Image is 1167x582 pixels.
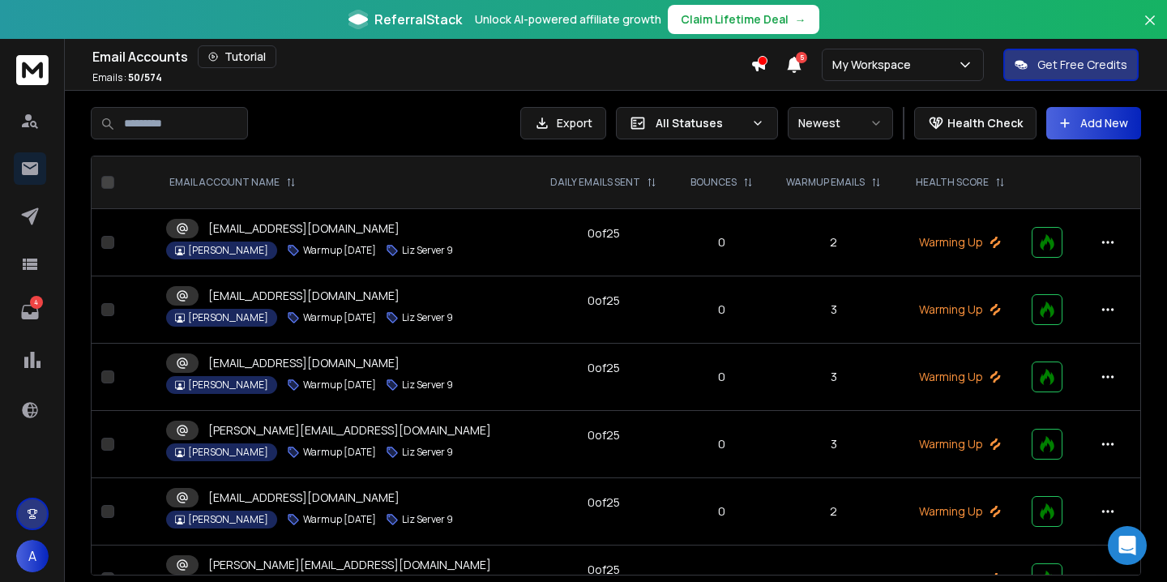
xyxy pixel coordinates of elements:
p: All Statuses [656,115,745,131]
td: 3 [769,344,899,411]
span: ReferralStack [374,10,462,29]
p: Warming Up [908,503,1012,520]
p: Liz Server 9 [402,446,453,459]
p: Warmup [DATE] [303,379,376,392]
p: Health Check [947,115,1023,131]
p: [PERSON_NAME] [188,311,268,324]
p: Warming Up [908,436,1012,452]
p: Warming Up [908,302,1012,318]
p: 0 [684,436,759,452]
p: My Workspace [832,57,917,73]
p: [PERSON_NAME] [188,244,268,257]
p: 0 [684,302,759,318]
p: Liz Server 9 [402,379,453,392]
div: Email Accounts [92,45,750,68]
p: Get Free Credits [1037,57,1127,73]
div: 0 of 25 [588,494,620,511]
td: 3 [769,411,899,478]
div: 0 of 25 [588,293,620,309]
p: [EMAIL_ADDRESS][DOMAIN_NAME] [208,288,400,304]
p: Warming Up [908,369,1012,385]
p: Warmup [DATE] [303,446,376,459]
button: Health Check [914,107,1037,139]
div: Open Intercom Messenger [1108,526,1147,565]
p: [EMAIL_ADDRESS][DOMAIN_NAME] [208,220,400,237]
span: 50 / 574 [128,71,162,84]
div: 0 of 25 [588,427,620,443]
p: [PERSON_NAME] [188,446,268,459]
button: Claim Lifetime Deal→ [668,5,819,34]
p: 0 [684,503,759,520]
div: 0 of 25 [588,562,620,578]
p: [PERSON_NAME][EMAIL_ADDRESS][DOMAIN_NAME] [208,557,491,573]
div: 0 of 25 [588,225,620,242]
button: Get Free Credits [1003,49,1139,81]
p: [PERSON_NAME] [188,513,268,526]
td: 2 [769,478,899,546]
p: [PERSON_NAME][EMAIL_ADDRESS][DOMAIN_NAME] [208,422,491,439]
button: Export [520,107,606,139]
p: BOUNCES [690,176,737,189]
p: Warming Up [908,234,1012,250]
p: Warmup [DATE] [303,244,376,257]
p: Liz Server 9 [402,513,453,526]
p: 0 [684,369,759,385]
p: [EMAIL_ADDRESS][DOMAIN_NAME] [208,490,400,506]
p: Unlock AI-powered affiliate growth [475,11,661,28]
p: 0 [684,234,759,250]
td: 3 [769,276,899,344]
p: HEALTH SCORE [916,176,989,189]
p: [EMAIL_ADDRESS][DOMAIN_NAME] [208,355,400,371]
p: 4 [30,296,43,309]
p: Warmup [DATE] [303,311,376,324]
p: Liz Server 9 [402,244,453,257]
div: 0 of 25 [588,360,620,376]
span: → [795,11,806,28]
button: A [16,540,49,572]
a: 4 [14,296,46,328]
p: WARMUP EMAILS [786,176,865,189]
span: 5 [796,52,807,63]
p: Liz Server 9 [402,311,453,324]
button: Add New [1046,107,1141,139]
button: Close banner [1139,10,1161,49]
p: Warmup [DATE] [303,513,376,526]
div: EMAIL ACCOUNT NAME [169,176,296,189]
button: Tutorial [198,45,276,68]
p: DAILY EMAILS SENT [550,176,640,189]
p: Emails : [92,71,162,84]
p: [PERSON_NAME] [188,379,268,392]
td: 2 [769,209,899,276]
button: Newest [788,107,893,139]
